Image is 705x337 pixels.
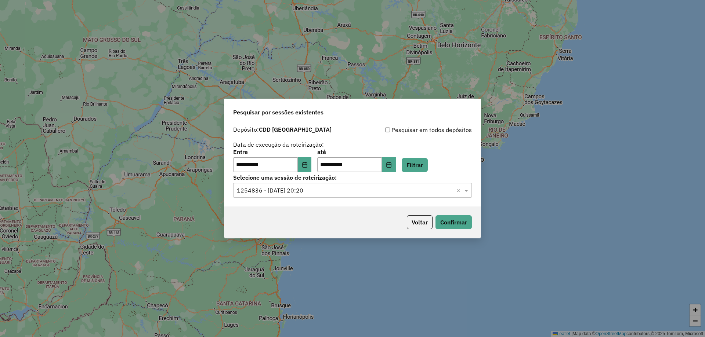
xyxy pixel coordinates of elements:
label: Entre [233,147,311,156]
label: até [317,147,395,156]
label: Data de execução da roteirização: [233,140,324,149]
label: Depósito: [233,125,332,134]
button: Choose Date [298,157,312,172]
strong: CDD [GEOGRAPHIC_DATA] [259,126,332,133]
span: Clear all [456,186,463,195]
button: Filtrar [402,158,428,172]
button: Choose Date [382,157,396,172]
button: Voltar [407,215,433,229]
span: Pesquisar por sessões existentes [233,108,323,117]
label: Selecione uma sessão de roteirização: [233,173,472,182]
button: Confirmar [435,215,472,229]
div: Pesquisar em todos depósitos [352,125,472,134]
